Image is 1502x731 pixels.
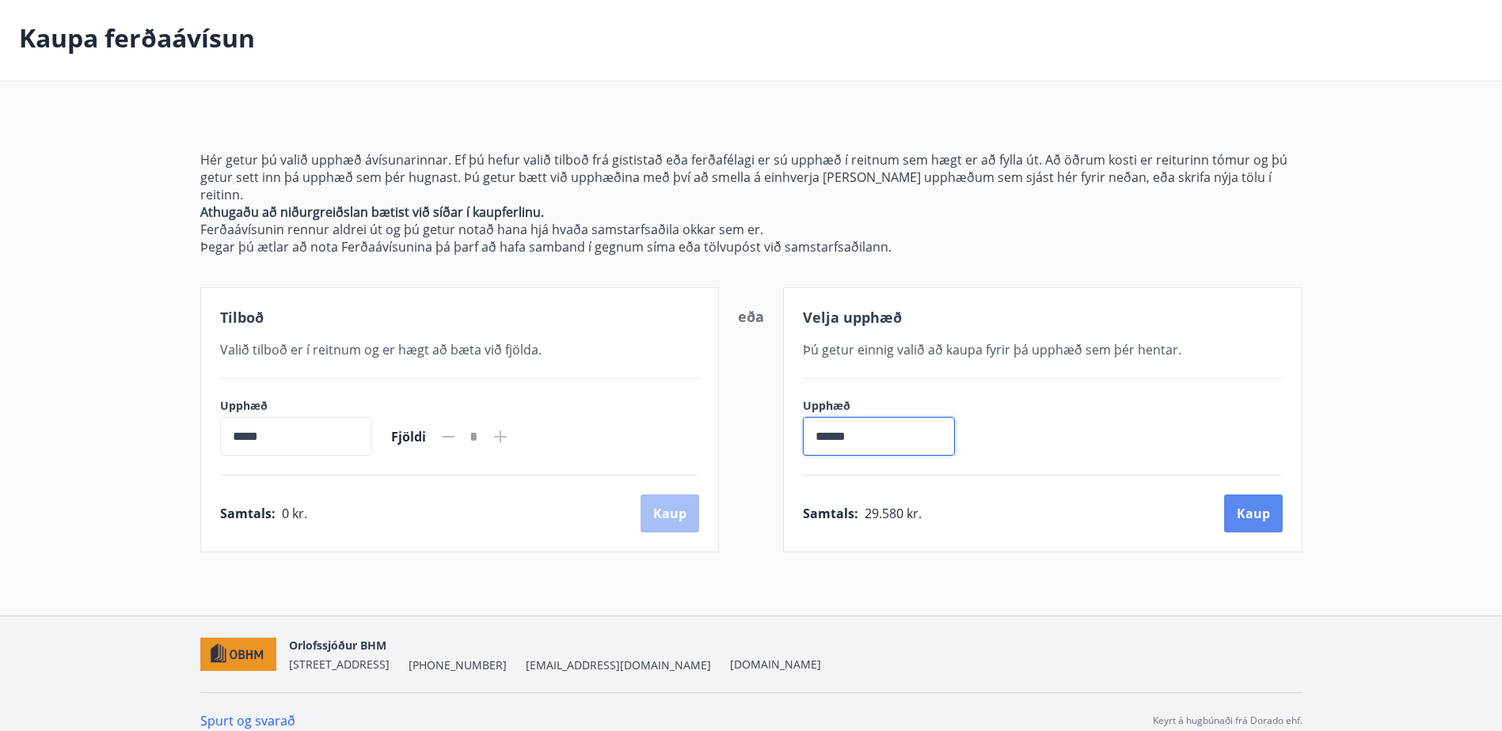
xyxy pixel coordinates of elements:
p: Hér getur þú valið upphæð ávísunarinnar. Ef þú hefur valið tilboð frá gististað eða ferðafélagi e... [200,151,1302,203]
span: Þú getur einnig valið að kaupa fyrir þá upphæð sem þér hentar. [803,341,1181,358]
span: eða [738,307,764,326]
strong: Athugaðu að niðurgreiðslan bætist við síðar í kaupferlinu. [200,203,544,221]
button: Kaup [1224,494,1283,532]
a: Spurt og svarað [200,712,295,729]
p: Kaupa ferðaávísun [19,21,255,55]
span: Samtals : [220,505,276,522]
span: Fjöldi [391,428,426,445]
span: Orlofssjóður BHM [289,638,386,653]
span: [PHONE_NUMBER] [409,657,507,673]
span: Velja upphæð [803,308,902,327]
p: Ferðaávísunin rennur aldrei út og þú getur notað hana hjá hvaða samstarfsaðila okkar sem er. [200,221,1302,238]
p: Þegar þú ætlar að nota Ferðaávísunina þá þarf að hafa samband í gegnum síma eða tölvupóst við sam... [200,238,1302,256]
img: c7HIBRK87IHNqKbXD1qOiSZFdQtg2UzkX3TnRQ1O.png [200,638,277,672]
span: [EMAIL_ADDRESS][DOMAIN_NAME] [526,657,711,673]
label: Upphæð [220,398,372,414]
p: Keyrt á hugbúnaði frá Dorado ehf. [1153,714,1302,728]
a: [DOMAIN_NAME] [730,657,821,672]
span: Valið tilboð er í reitnum og er hægt að bæta við fjölda. [220,341,542,358]
span: Samtals : [803,505,858,522]
label: Upphæð [803,398,971,414]
span: 29.580 kr. [865,505,922,522]
span: Tilboð [220,308,264,327]
span: 0 kr. [282,505,307,522]
span: [STREET_ADDRESS] [289,657,390,672]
